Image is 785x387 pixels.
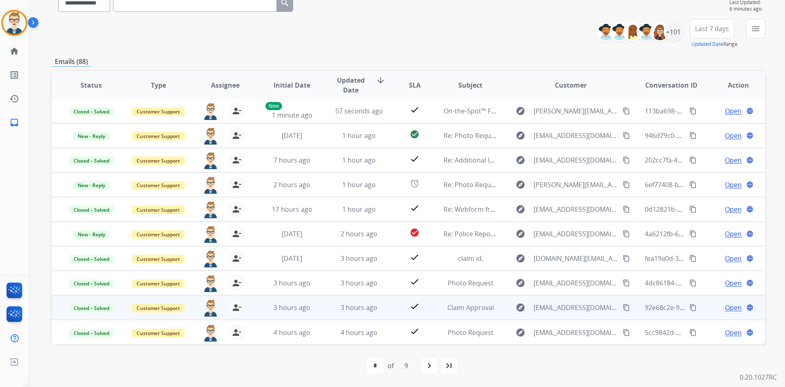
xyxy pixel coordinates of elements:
span: [PERSON_NAME][EMAIL_ADDRESS][DOMAIN_NAME] [534,106,618,116]
span: [DOMAIN_NAME][EMAIL_ADDRESS][DOMAIN_NAME] [534,253,618,263]
mat-icon: explore [516,131,525,140]
span: Closed – Solved [69,329,114,337]
img: agent-avatar [202,127,219,145]
span: [EMAIL_ADDRESS][DOMAIN_NAME] [534,204,618,214]
span: New - Reply [73,181,110,190]
span: [EMAIL_ADDRESS][DOMAIN_NAME] [534,303,618,312]
span: Customer Support [132,181,185,190]
mat-icon: content_copy [689,107,697,115]
mat-icon: check [410,105,419,115]
div: 9 [398,358,415,374]
mat-icon: alarm [410,179,419,188]
span: 4dc86184-aafc-46f6-adcc-476631b9bb3e [645,278,768,287]
mat-icon: content_copy [689,255,697,262]
span: Customer Support [132,255,185,263]
span: Closed – Solved [69,279,114,288]
span: 1 hour ago [342,156,376,165]
mat-icon: content_copy [689,181,697,188]
mat-icon: person_remove [232,131,242,140]
mat-icon: check [410,326,419,336]
mat-icon: language [746,132,754,139]
mat-icon: content_copy [623,132,630,139]
mat-icon: content_copy [689,279,697,287]
span: Open [725,328,742,337]
span: 1 minute ago [272,111,312,120]
span: [PERSON_NAME][EMAIL_ADDRESS][PERSON_NAME][DOMAIN_NAME] [534,180,618,190]
span: Customer [555,80,587,90]
span: Customer Support [132,230,185,239]
mat-icon: history [9,94,19,104]
span: 4 hours ago [274,328,310,337]
mat-icon: list_alt [9,70,19,80]
span: 3 hours ago [274,303,310,312]
span: 2 hours ago [274,180,310,189]
span: Customer Support [132,107,185,116]
mat-icon: content_copy [689,329,697,336]
span: 3 hours ago [341,278,377,287]
mat-icon: language [746,206,754,213]
span: 57 seconds ago [335,106,383,115]
mat-icon: explore [516,180,525,190]
span: fea19a0d-38d6-4d04-9f63-1688955981fa [645,254,767,263]
mat-icon: inbox [9,118,19,127]
mat-icon: explore [516,278,525,288]
span: 17 hours ago [272,205,312,214]
span: 3 hours ago [341,303,377,312]
span: 92e68c2e-9ea8-4c17-81ba-c7e86d408d5f [645,303,769,312]
mat-icon: explore [516,155,525,165]
span: Closed – Solved [69,206,114,214]
span: Conversation ID [645,80,698,90]
span: [EMAIL_ADDRESS][DOMAIN_NAME] [534,278,618,288]
mat-icon: check [410,154,419,164]
mat-icon: check [410,277,419,287]
mat-icon: person_remove [232,328,242,337]
span: [DATE] [282,229,302,238]
span: Claim Approval [447,303,494,312]
span: 113ba698-3e9f-43ad-b6de-eb182a4bf248 [645,106,770,115]
span: 202cc7fa-4c12-459b-ba07-9658a1440a8b [645,156,769,165]
img: agent-avatar [202,152,219,169]
span: Open [725,253,742,263]
th: Action [698,71,765,100]
mat-icon: arrow_downward [376,75,386,85]
span: New - Reply [73,230,110,239]
span: Re: Photo Request [444,131,500,140]
span: 3 hours ago [341,254,377,263]
span: Re: Police Report Request [444,229,523,238]
mat-icon: person_remove [232,229,242,239]
span: Open [725,180,742,190]
span: Customer Support [132,156,185,165]
mat-icon: explore [516,229,525,239]
span: Open [725,155,742,165]
mat-icon: content_copy [689,156,697,164]
span: [EMAIL_ADDRESS][DOMAIN_NAME] [534,131,618,140]
mat-icon: person_remove [232,180,242,190]
mat-icon: content_copy [623,181,630,188]
span: Initial Date [274,80,310,90]
img: agent-avatar [202,226,219,243]
img: agent-avatar [202,324,219,342]
mat-icon: content_copy [623,304,630,311]
span: 6 minutes ago [729,6,765,12]
img: agent-avatar [202,103,219,120]
span: Assignee [211,80,240,90]
span: 1 hour ago [342,205,376,214]
span: 1 hour ago [342,180,376,189]
mat-icon: explore [516,328,525,337]
mat-icon: check [410,301,419,311]
span: Re: Additional Information Required for Your Claim [444,156,600,165]
mat-icon: last_page [444,361,454,371]
mat-icon: check_circle [410,228,419,238]
span: [DATE] [282,131,302,140]
mat-icon: language [746,304,754,311]
span: 3 hours ago [274,278,310,287]
span: On-the-Spot™ Fabric Cleaner [444,106,532,115]
span: 7 hours ago [274,156,310,165]
div: of [388,361,394,371]
span: Closed – Solved [69,156,114,165]
img: agent-avatar [202,275,219,292]
span: Range [691,41,738,48]
mat-icon: person_remove [232,106,242,116]
mat-icon: person_remove [232,204,242,214]
span: SLA [409,80,421,90]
